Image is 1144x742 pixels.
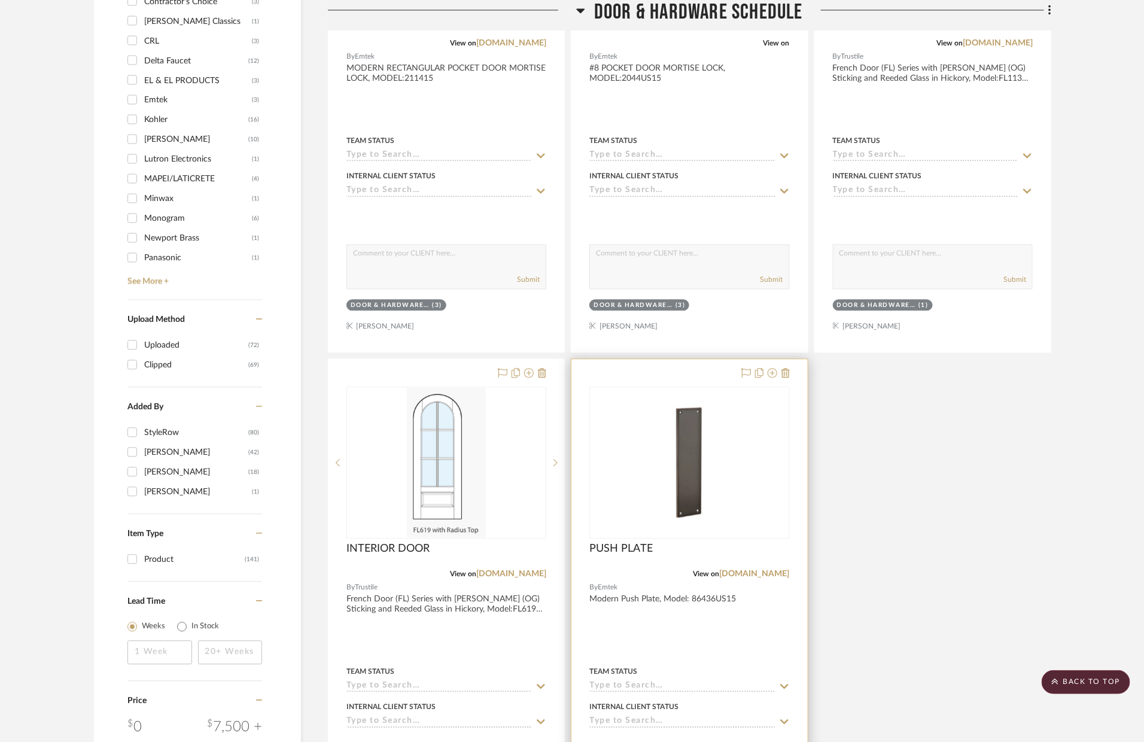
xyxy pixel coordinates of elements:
[346,582,355,593] span: By
[248,355,259,375] div: (69)
[144,336,248,355] div: Uploaded
[144,229,252,248] div: Newport Brass
[589,171,679,181] div: Internal Client Status
[346,135,394,146] div: Team Status
[517,274,540,285] button: Submit
[252,90,259,110] div: (3)
[476,570,546,578] a: [DOMAIN_NAME]
[833,171,922,181] div: Internal Client Status
[127,640,192,664] input: 1 Week
[248,336,259,355] div: (72)
[144,355,248,375] div: Clipped
[355,582,378,593] span: Trustile
[144,189,252,208] div: Minwax
[248,463,259,482] div: (18)
[589,51,598,62] span: By
[124,267,262,287] a: See More +
[589,150,775,162] input: Type to Search…
[833,185,1018,197] input: Type to Search…
[837,301,916,310] div: Door & Hardware Schedule
[127,597,165,606] span: Lead Time
[144,110,248,129] div: Kohler
[346,542,430,555] span: INTERIOR DOOR
[346,681,532,692] input: Type to Search…
[144,51,248,70] div: Delta Faucet
[346,666,394,677] div: Team Status
[144,443,248,462] div: [PERSON_NAME]
[252,71,259,90] div: (3)
[127,530,163,538] span: Item Type
[433,301,443,310] div: (3)
[589,542,653,555] span: PUSH PLATE
[720,570,790,578] a: [DOMAIN_NAME]
[248,51,259,70] div: (12)
[127,315,185,324] span: Upload Method
[144,11,252,31] div: [PERSON_NAME] Classics
[144,209,252,228] div: Monogram
[355,51,375,62] span: Emtek
[693,570,720,577] span: View on
[346,716,532,728] input: Type to Search…
[252,482,259,501] div: (1)
[1003,274,1026,285] button: Submit
[590,387,789,538] div: 0
[589,135,637,146] div: Team Status
[676,301,686,310] div: (3)
[936,39,963,47] span: View on
[252,229,259,248] div: (1)
[351,301,430,310] div: Door & Hardware Schedule
[450,570,476,577] span: View on
[963,39,1033,47] a: [DOMAIN_NAME]
[252,150,259,169] div: (1)
[144,31,252,50] div: CRL
[144,130,248,149] div: [PERSON_NAME]
[252,209,259,228] div: (6)
[346,701,436,712] div: Internal Client Status
[144,482,252,501] div: [PERSON_NAME]
[144,150,252,169] div: Lutron Electronics
[144,463,248,482] div: [PERSON_NAME]
[248,423,259,442] div: (80)
[594,301,673,310] div: Door & Hardware Schedule
[144,248,252,267] div: Panasonic
[248,110,259,129] div: (16)
[598,51,617,62] span: Emtek
[346,171,436,181] div: Internal Client Status
[191,621,219,632] label: In Stock
[252,169,259,188] div: (4)
[589,681,775,692] input: Type to Search…
[144,423,248,442] div: StyleRow
[833,51,841,62] span: By
[841,51,864,62] span: Trustile
[407,388,485,537] img: INTERIOR DOOR
[614,388,764,537] img: PUSH PLATE
[142,621,165,632] label: Weeks
[763,39,790,47] span: View on
[589,185,775,197] input: Type to Search…
[589,701,679,712] div: Internal Client Status
[450,39,476,47] span: View on
[248,130,259,149] div: (10)
[918,301,929,310] div: (1)
[833,135,881,146] div: Team Status
[833,150,1018,162] input: Type to Search…
[144,71,252,90] div: EL & EL PRODUCTS
[144,550,245,569] div: Product
[346,150,532,162] input: Type to Search…
[248,443,259,462] div: (42)
[144,169,252,188] div: MAPEI/LATICRETE
[346,51,355,62] span: By
[207,716,262,738] div: 7,500 +
[245,550,259,569] div: (141)
[598,582,617,593] span: Emtek
[252,248,259,267] div: (1)
[198,640,263,664] input: 20+ Weeks
[1042,670,1130,694] scroll-to-top-button: BACK TO TOP
[346,185,532,197] input: Type to Search…
[476,39,546,47] a: [DOMAIN_NAME]
[144,90,252,110] div: Emtek
[252,11,259,31] div: (1)
[252,31,259,50] div: (3)
[589,582,598,593] span: By
[127,403,163,411] span: Added By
